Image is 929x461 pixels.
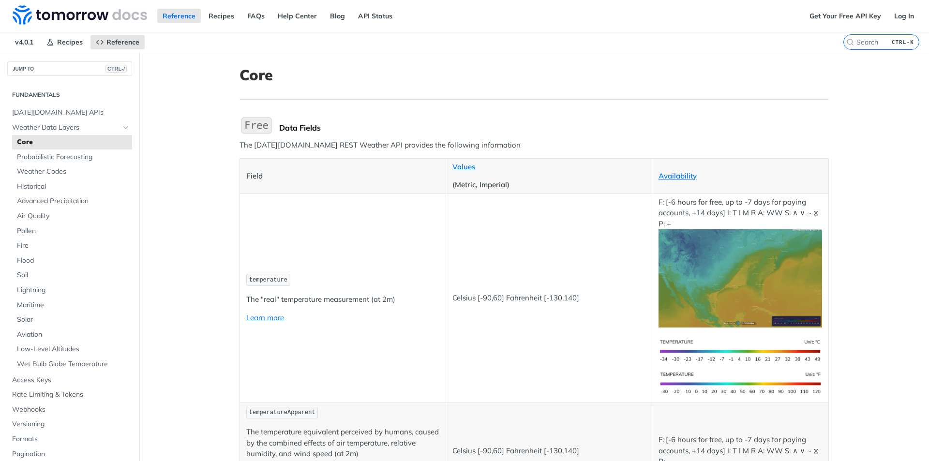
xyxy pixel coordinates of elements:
[452,179,645,191] p: (Metric, Imperial)
[279,123,829,133] div: Data Fields
[452,446,645,457] p: Celsius [-90,60] Fahrenheit [-130,140]
[12,434,130,444] span: Formats
[246,313,284,322] a: Learn more
[106,38,139,46] span: Reference
[7,417,132,431] a: Versioning
[659,378,822,387] span: Expand image
[90,35,145,49] a: Reference
[12,194,132,208] a: Advanced Precipitation
[246,294,439,305] p: The "real" temperature measurement (at 2m)
[12,312,132,327] a: Solar
[7,402,132,417] a: Webhooks
[12,224,132,238] a: Pollen
[7,387,132,402] a: Rate Limiting & Tokens
[17,241,130,251] span: Fire
[7,61,132,76] button: JUMP TOCTRL-/
[353,9,398,23] a: API Status
[12,283,132,297] a: Lightning
[7,120,132,135] a: Weather Data LayersHide subpages for Weather Data Layers
[659,345,822,355] span: Expand image
[12,238,132,253] a: Fire
[12,268,132,283] a: Soil
[12,419,130,429] span: Versioning
[452,162,475,171] a: Values
[17,226,130,236] span: Pollen
[452,293,645,304] p: Celsius [-90,60] Fahrenheit [-130,140]
[846,38,854,46] svg: Search
[17,285,130,295] span: Lightning
[12,164,132,179] a: Weather Codes
[242,9,270,23] a: FAQs
[240,66,829,84] h1: Core
[7,105,132,120] a: [DATE][DOMAIN_NAME] APIs
[7,432,132,446] a: Formats
[659,273,822,283] span: Expand image
[17,167,130,177] span: Weather Codes
[12,342,132,357] a: Low-Level Altitudes
[122,124,130,132] button: Hide subpages for Weather Data Layers
[246,427,439,460] p: The temperature equivalent perceived by humans, caused by the combined effects of air temperature...
[12,390,130,400] span: Rate Limiting & Tokens
[17,211,130,221] span: Air Quality
[804,9,886,23] a: Get Your Free API Key
[12,449,130,459] span: Pagination
[17,256,130,266] span: Flood
[12,357,132,372] a: Wet Bulb Globe Temperature
[17,300,130,310] span: Maritime
[17,359,130,369] span: Wet Bulb Globe Temperature
[105,65,127,73] span: CTRL-/
[12,298,132,312] a: Maritime
[659,171,697,180] a: Availability
[12,179,132,194] a: Historical
[272,9,322,23] a: Help Center
[246,171,439,182] p: Field
[889,9,919,23] a: Log In
[12,135,132,149] a: Core
[7,90,132,99] h2: Fundamentals
[249,277,287,283] span: temperature
[12,405,130,415] span: Webhooks
[157,9,201,23] a: Reference
[12,123,120,133] span: Weather Data Layers
[17,137,130,147] span: Core
[659,197,822,327] p: F: [-6 hours for free, up to -7 days for paying accounts, +14 days] I: T I M R A: WW S: ∧ ∨ ~ ⧖ P: +
[41,35,88,49] a: Recipes
[13,5,147,25] img: Tomorrow.io Weather API Docs
[12,150,132,164] a: Probabilistic Forecasting
[889,37,916,47] kbd: CTRL-K
[12,108,130,118] span: [DATE][DOMAIN_NAME] APIs
[17,270,130,280] span: Soil
[7,373,132,387] a: Access Keys
[17,344,130,354] span: Low-Level Altitudes
[240,140,829,151] p: The [DATE][DOMAIN_NAME] REST Weather API provides the following information
[12,327,132,342] a: Aviation
[12,375,130,385] span: Access Keys
[17,196,130,206] span: Advanced Precipitation
[10,35,39,49] span: v4.0.1
[203,9,240,23] a: Recipes
[325,9,350,23] a: Blog
[17,182,130,192] span: Historical
[17,152,130,162] span: Probabilistic Forecasting
[12,209,132,223] a: Air Quality
[57,38,83,46] span: Recipes
[17,315,130,325] span: Solar
[249,409,315,416] span: temperatureApparent
[17,330,130,340] span: Aviation
[12,253,132,268] a: Flood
